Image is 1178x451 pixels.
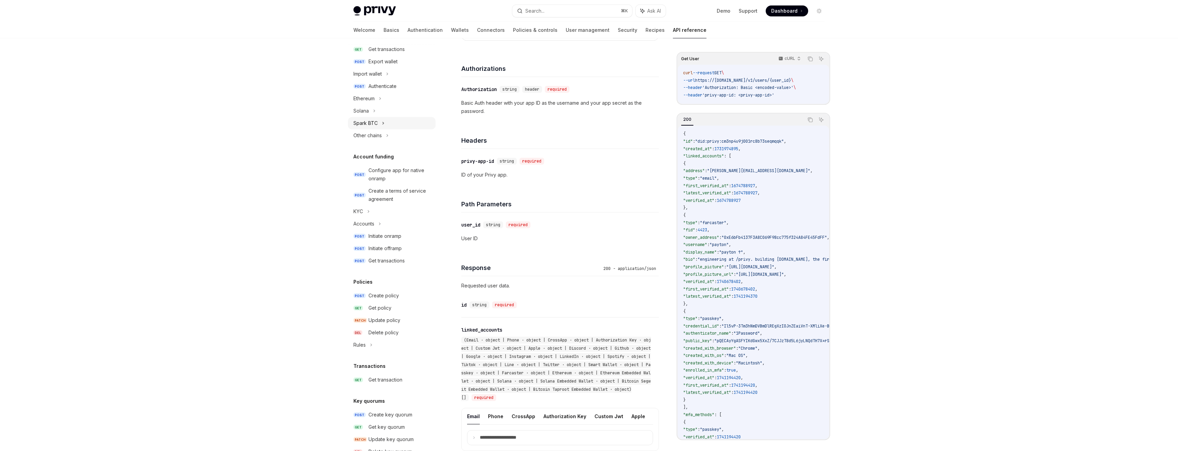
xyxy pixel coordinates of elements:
div: linked_accounts [461,326,502,333]
span: : [698,220,700,225]
span: "email" [700,176,717,181]
div: 200 - application/json [601,265,659,272]
span: "owner_address" [683,235,719,240]
p: cURL [785,56,795,61]
span: , [738,146,741,152]
p: User ID [461,234,659,243]
button: Ask AI [817,54,826,63]
span: , [736,368,738,373]
a: Demo [717,8,730,14]
h4: Authorizations [461,64,659,73]
span: { [683,161,686,166]
span: GET [353,425,363,430]
span: "first_verified_at" [683,183,729,189]
span: : [712,146,714,152]
span: POST [353,193,366,198]
span: "public_key" [683,338,712,344]
h5: Account funding [353,153,394,161]
div: Accounts [353,220,374,228]
div: Create a terms of service agreement [368,187,431,203]
p: Requested user data. [461,282,659,290]
span: "latest_verified_at" [683,294,731,299]
div: 200 [681,115,693,124]
button: Ask AI [817,115,826,124]
div: Get key quorum [368,423,405,431]
span: "1Password" [734,331,760,336]
span: "username" [683,242,707,247]
span: "0xE6bFb4137F3A8C069F98cc775f324A84FE45FdFF" [722,235,827,240]
span: "passkey" [700,316,722,321]
span: { [683,212,686,218]
span: \ [791,78,793,83]
div: Search... [525,7,544,15]
button: Authorization Key [543,408,586,424]
div: Solana [353,107,369,115]
a: Connectors [477,22,505,38]
span: "latest_verified_at" [683,390,731,395]
span: "Mac OS" [726,353,745,358]
span: "[PERSON_NAME][EMAIL_ADDRESS][DOMAIN_NAME]" [707,168,810,173]
span: , [774,264,777,270]
span: "authenticator_name" [683,331,731,336]
span: "Il5vP-3Tm3hNmDVBmDlREgXzIOJnZEaiVnT-XMliXe-BufP9GL1-d3qhozk9IkZwQ_" [722,323,885,329]
span: 1674788927 [731,183,755,189]
span: : [736,346,738,351]
span: : [698,316,700,321]
span: : [719,323,722,329]
span: : [731,331,734,336]
span: string [502,87,517,92]
div: id [461,301,467,308]
span: 1741194420 [734,390,757,395]
a: POSTInitiate offramp [348,242,436,255]
span: , [745,353,748,358]
a: POSTExport wallet [348,55,436,68]
span: , [729,242,731,247]
span: , [741,279,743,284]
button: Email [467,408,480,424]
button: Custom Jwt [594,408,623,424]
span: POST [353,258,366,263]
span: { [683,420,686,425]
span: "Macintosh" [736,360,762,366]
span: : [695,227,698,233]
div: Delete policy [368,328,399,337]
a: Basics [384,22,399,38]
div: required [506,221,530,228]
span: GET [353,377,363,383]
span: "first_verified_at" [683,383,729,388]
span: : [714,279,717,284]
span: string [472,302,487,308]
span: : [729,183,731,189]
span: : [724,264,726,270]
div: Initiate offramp [368,244,402,253]
span: POST [353,172,366,177]
h4: Headers [461,136,659,145]
span: : [724,353,726,358]
span: , [707,227,710,233]
span: , [757,190,760,196]
span: : [729,383,731,388]
span: "passkey" [700,427,722,432]
span: ], [683,404,688,410]
a: POSTGet transactions [348,255,436,267]
span: "type" [683,220,698,225]
span: }, [683,205,688,210]
span: https://[DOMAIN_NAME]/v1/users/{user_id} [695,78,791,83]
div: Import wallet [353,70,382,78]
span: string [486,222,500,228]
span: "address" [683,168,705,173]
span: : [729,286,731,292]
a: GETGet key quorum [348,421,436,433]
div: privy-app-id [461,158,494,165]
a: GETGet transaction [348,374,436,386]
span: : [698,176,700,181]
div: required [472,394,496,401]
span: 1741194420 [717,434,741,440]
span: , [722,316,724,321]
span: "verified_at" [683,434,714,440]
span: : [734,272,736,277]
span: "credential_id" [683,323,719,329]
div: required [545,86,569,93]
span: : [724,368,726,373]
span: "linked_accounts" [683,153,724,159]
